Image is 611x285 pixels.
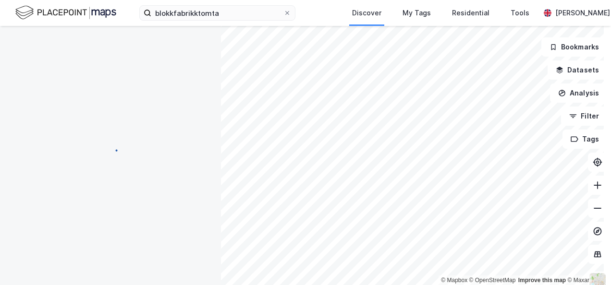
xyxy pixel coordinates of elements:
[562,130,607,149] button: Tags
[441,277,467,284] a: Mapbox
[469,277,516,284] a: OpenStreetMap
[550,83,607,103] button: Analysis
[403,7,431,19] div: My Tags
[103,142,118,157] img: spinner.a6d8c91a73a9ac5275cf975e30b51cfb.svg
[151,6,283,20] input: Search by address, cadastre, landlords, tenants or people
[452,7,489,19] div: Residential
[511,7,529,19] div: Tools
[548,60,607,80] button: Datasets
[15,4,116,21] img: logo.f888ab2527a4732fd821a326f86c7f29.svg
[541,37,607,57] button: Bookmarks
[563,239,611,285] iframe: Chat Widget
[518,277,566,284] a: Improve this map
[561,107,607,126] button: Filter
[352,7,381,19] div: Discover
[555,7,610,19] div: [PERSON_NAME]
